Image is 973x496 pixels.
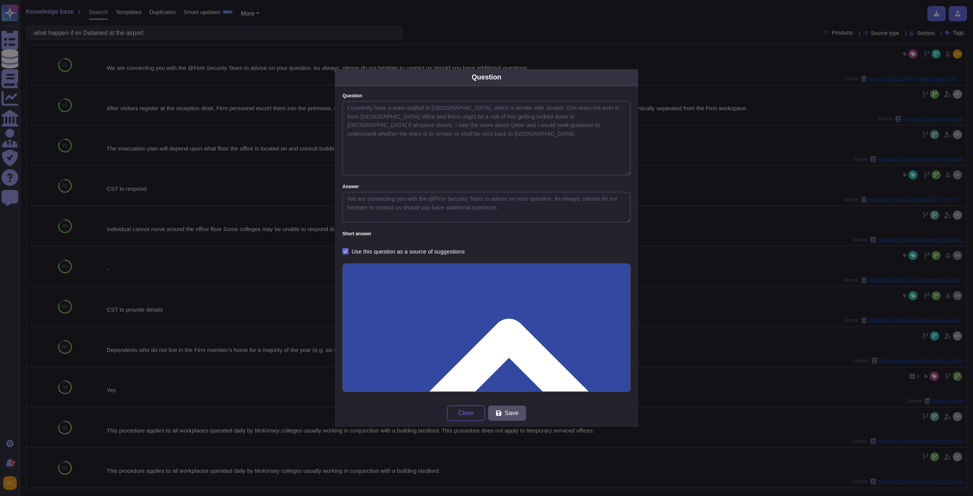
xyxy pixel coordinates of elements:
[342,231,631,236] label: Short answer
[352,249,465,254] div: Use this question as a source of suggestions
[342,192,631,222] textarea: We are connecting you with the @Firm Security Team to advise on your question. As always, please ...
[488,406,526,421] button: Save
[505,410,518,416] span: Save
[342,184,631,189] label: Answer
[458,410,474,416] span: Close
[472,72,501,82] div: Question
[342,93,631,98] label: Question
[447,406,485,421] button: Close
[342,101,631,175] textarea: I currently have a team staffed in [GEOGRAPHIC_DATA], which is border with Jordan. One team me ev...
